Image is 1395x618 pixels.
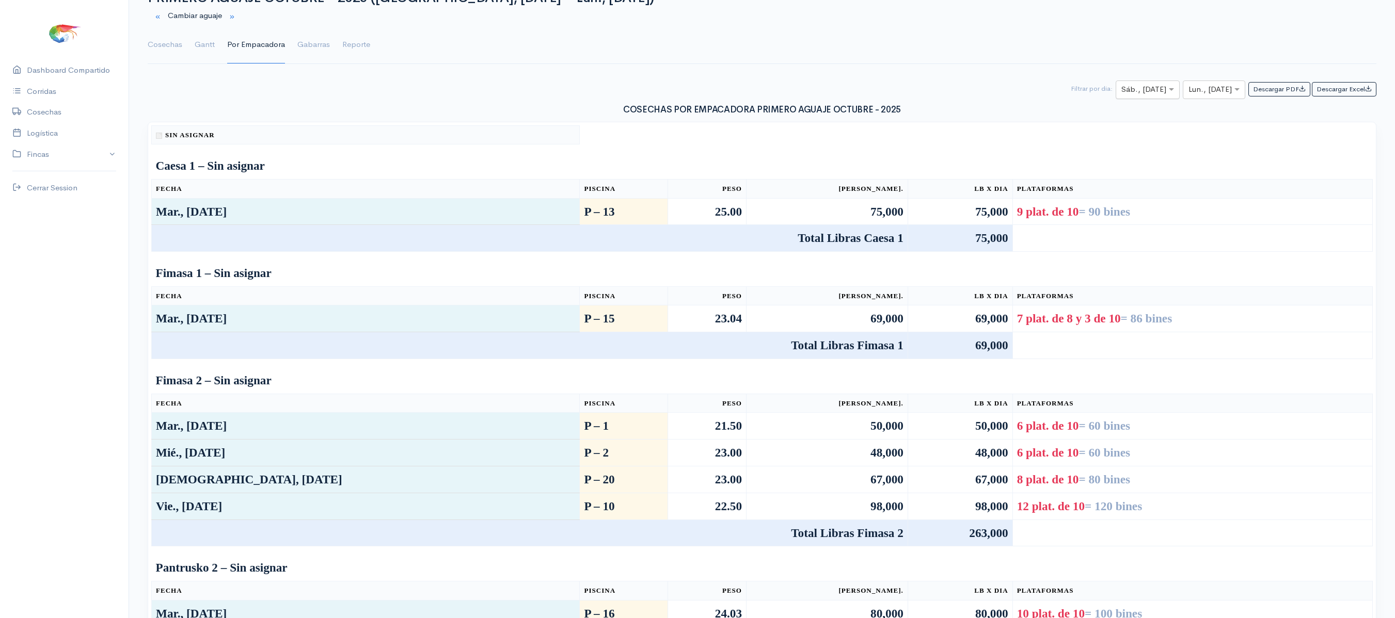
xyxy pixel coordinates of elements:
[668,581,747,600] th: Peso
[1312,82,1376,97] button: Descargar Excel
[580,493,668,519] td: P – 10
[152,125,580,144] th: Sin asignar
[668,440,747,466] td: 23.00
[141,6,1383,27] div: Cambiar aguaje
[908,198,1012,225] td: 75,000
[908,581,1012,600] th: Lb x Dia
[1071,80,1113,94] div: Filtrar por dia:
[152,440,580,466] td: Mié., [DATE]
[1017,470,1368,489] div: 8 plat. de 10
[580,581,668,600] th: Piscina
[1085,499,1142,513] span: = 120 bines
[152,519,908,546] td: Total Libras Fimasa 2
[152,198,580,225] td: Mar., [DATE]
[747,581,908,600] th: [PERSON_NAME].
[1012,286,1372,305] th: Plataformas
[580,305,668,332] td: P – 15
[580,440,668,466] td: P – 2
[668,305,747,332] td: 23.04
[908,286,1012,305] th: Lb x Dia
[908,394,1012,413] th: Lb x Dia
[152,555,1373,581] td: Pantrusko 2 – Sin asignar
[1017,417,1368,435] div: 6 plat. de 10
[747,198,908,225] td: 75,000
[1121,312,1172,325] span: = 86 bines
[580,394,668,413] th: Piscina
[668,180,747,199] th: Peso
[580,413,668,440] td: P – 1
[148,26,182,63] a: Cosechas
[580,180,668,199] th: Piscina
[1012,180,1372,199] th: Plataformas
[152,153,1373,179] td: Caesa 1 – Sin asignar
[668,394,747,413] th: Peso
[580,286,668,305] th: Piscina
[580,466,668,493] td: P – 20
[195,26,215,63] a: Gantt
[152,305,580,332] td: Mar., [DATE]
[152,367,1373,394] td: Fimasa 2 – Sin asignar
[152,466,580,493] td: [DEMOGRAPHIC_DATA], [DATE]
[747,466,908,493] td: 67,000
[668,413,747,440] td: 21.50
[580,198,668,225] td: P – 13
[908,180,1012,199] th: Lb x Dia
[908,493,1012,519] td: 98,000
[747,286,908,305] th: [PERSON_NAME].
[668,286,747,305] th: Peso
[152,493,580,519] td: Vie., [DATE]
[1079,473,1130,486] span: = 80 bines
[152,394,580,413] th: Fecha
[668,198,747,225] td: 25.00
[1017,310,1368,328] div: 7 plat. de 8 y 3 de 10
[148,105,1376,115] h3: COSECHAS POR EMPACADORA PRIMERO AGUAJE OCTUBRE - 2025
[297,26,330,63] a: Gabarras
[668,493,747,519] td: 22.50
[668,466,747,493] td: 23.00
[908,440,1012,466] td: 48,000
[747,440,908,466] td: 48,000
[908,519,1012,546] td: 263,000
[227,26,285,63] a: Por Empacadora
[908,413,1012,440] td: 50,000
[908,305,1012,332] td: 69,000
[152,260,1373,286] td: Fimasa 1 – Sin asignar
[1079,446,1130,459] span: = 60 bines
[747,394,908,413] th: [PERSON_NAME].
[908,332,1012,359] td: 69,000
[152,286,580,305] th: Fecha
[1079,205,1130,218] span: = 90 bines
[152,413,580,440] td: Mar., [DATE]
[1017,444,1368,462] div: 6 plat. de 10
[747,413,908,440] td: 50,000
[1012,581,1372,600] th: Plataformas
[152,180,580,199] th: Fecha
[1012,394,1372,413] th: Plataformas
[747,180,908,199] th: [PERSON_NAME].
[1017,203,1368,221] div: 9 plat. de 10
[747,305,908,332] td: 69,000
[152,332,908,359] td: Total Libras Fimasa 1
[152,581,580,600] th: Fecha
[1079,419,1130,432] span: = 60 bines
[152,225,908,252] td: Total Libras Caesa 1
[342,26,370,63] a: Reporte
[1017,497,1368,515] div: 12 plat. de 10
[908,225,1012,252] td: 75,000
[747,493,908,519] td: 98,000
[1248,82,1310,97] button: Descargar PDF
[908,466,1012,493] td: 67,000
